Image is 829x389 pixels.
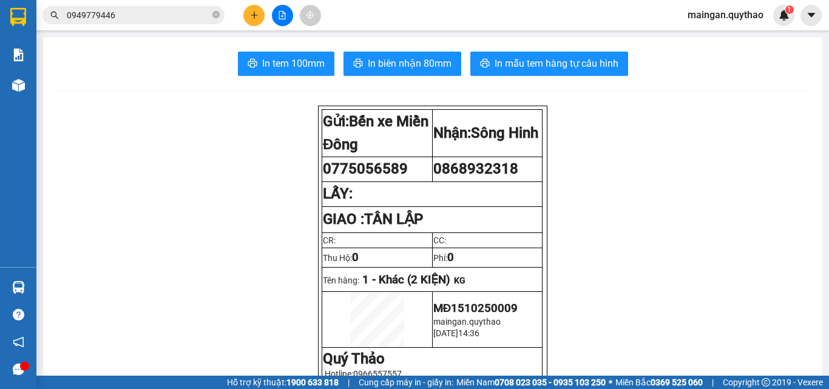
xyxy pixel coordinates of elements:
[447,251,454,264] span: 0
[50,11,59,19] span: search
[13,336,24,348] span: notification
[364,211,423,228] span: TÂN LẬP
[323,185,353,202] strong: LẤY:
[779,10,790,21] img: icon-new-feature
[359,376,453,389] span: Cung cấp máy in - giấy in:
[471,124,538,141] span: Sông Hinh
[352,251,359,264] span: 0
[67,8,210,22] input: Tìm tên, số ĐT hoặc mã đơn
[10,8,26,26] img: logo-vxr
[456,376,606,389] span: Miền Nam
[250,11,259,19] span: plus
[306,11,314,19] span: aim
[322,232,433,248] td: CR:
[212,11,220,18] span: close-circle
[322,248,433,267] td: Thu Hộ:
[480,58,490,70] span: printer
[325,369,402,379] span: Hotline:
[323,160,408,177] span: 0775056589
[609,380,612,385] span: ⚪️
[278,11,286,19] span: file-add
[495,377,606,387] strong: 0708 023 035 - 0935 103 250
[433,160,518,177] span: 0868932318
[458,328,479,338] span: 14:36
[432,248,543,267] td: Phí:
[212,10,220,21] span: close-circle
[227,376,339,389] span: Hỗ trợ kỹ thuật:
[12,79,25,92] img: warehouse-icon
[343,52,461,76] button: printerIn biên nhận 80mm
[272,5,293,26] button: file-add
[238,52,334,76] button: printerIn tem 100mm
[243,5,265,26] button: plus
[12,281,25,294] img: warehouse-icon
[362,273,450,286] span: 1 - Khác (2 KIỆN)
[348,376,350,389] span: |
[353,58,363,70] span: printer
[323,211,423,228] strong: GIAO :
[762,378,770,387] span: copyright
[432,232,543,248] td: CC:
[13,309,24,320] span: question-circle
[785,5,794,14] sup: 1
[433,328,458,338] span: [DATE]
[12,49,25,61] img: solution-icon
[353,369,402,379] span: 0966557557
[248,58,257,70] span: printer
[323,350,385,367] strong: Quý Thảo
[368,56,452,71] span: In biên nhận 80mm
[495,56,618,71] span: In mẫu tem hàng tự cấu hình
[433,124,538,141] strong: Nhận:
[678,7,773,22] span: maingan.quythao
[787,5,791,14] span: 1
[800,5,822,26] button: caret-down
[13,364,24,375] span: message
[806,10,817,21] span: caret-down
[712,376,714,389] span: |
[615,376,703,389] span: Miền Bắc
[323,113,428,153] span: Bến xe Miền Đông
[433,317,501,326] span: maingan.quythao
[433,302,518,315] span: MĐ1510250009
[454,276,465,285] span: KG
[262,56,325,71] span: In tem 100mm
[651,377,703,387] strong: 0369 525 060
[323,113,428,153] strong: Gửi:
[470,52,628,76] button: printerIn mẫu tem hàng tự cấu hình
[300,5,321,26] button: aim
[323,273,541,286] p: Tên hàng:
[286,377,339,387] strong: 1900 633 818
